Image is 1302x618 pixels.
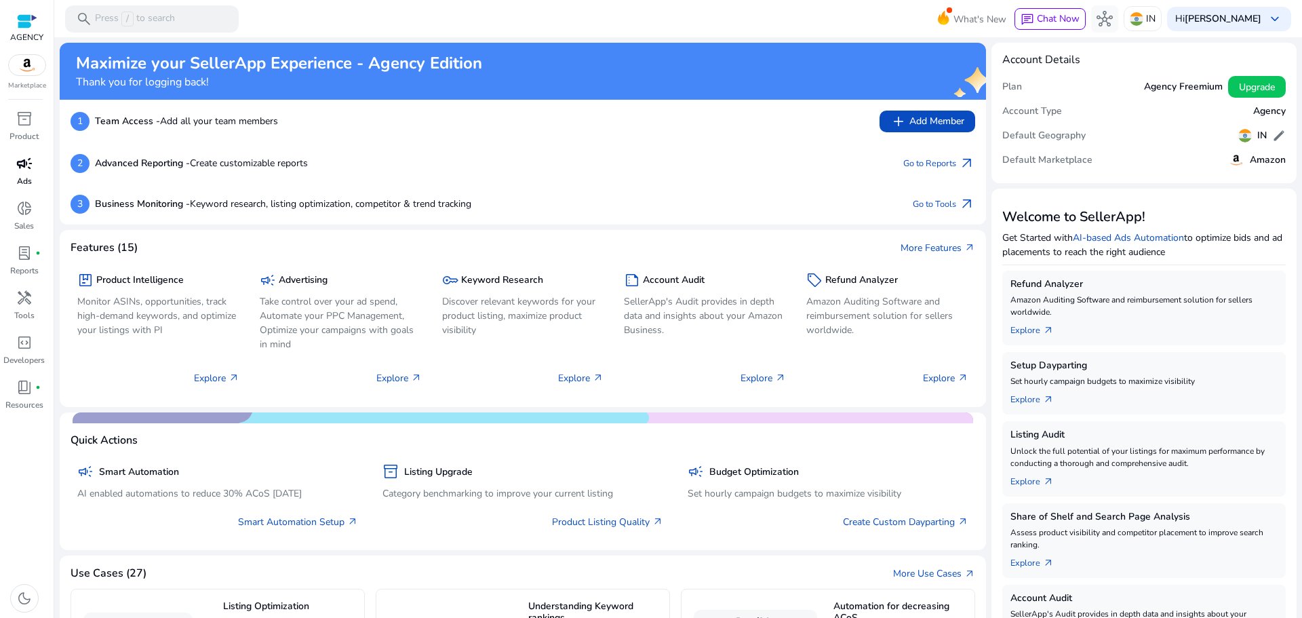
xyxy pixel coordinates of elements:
span: arrow_outward [593,372,604,383]
h5: Agency [1253,106,1286,117]
img: amazon.svg [1228,152,1244,168]
p: Take control over your ad spend, Automate your PPC Management, Optimize your campaigns with goals... [260,294,422,351]
span: Upgrade [1239,80,1275,94]
span: arrow_outward [775,372,786,383]
span: fiber_manual_record [35,385,41,390]
p: Marketplace [8,81,46,91]
p: Tools [14,309,35,322]
p: Sales [14,220,34,232]
p: Amazon Auditing Software and reimbursement solution for sellers worldwide. [1010,294,1278,318]
h5: Refund Analyzer [825,275,898,286]
span: arrow_outward [229,372,239,383]
p: 2 [71,154,90,173]
span: What's New [953,7,1006,31]
p: Create customizable reports [95,156,308,170]
span: edit [1272,129,1286,142]
a: Explorearrow_outward [1010,387,1065,406]
span: Add Member [890,113,964,130]
span: code_blocks [16,334,33,351]
span: / [121,12,134,26]
h5: Listing Upgrade [404,467,473,478]
b: [PERSON_NAME] [1185,12,1261,25]
span: fiber_manual_record [35,250,41,256]
span: arrow_outward [1043,558,1054,568]
p: Explore [923,371,968,385]
span: inventory_2 [382,463,399,480]
span: campaign [77,463,94,480]
span: Chat Now [1037,12,1080,25]
p: Developers [3,354,45,366]
span: chat [1021,13,1034,26]
p: Reports [10,265,39,277]
p: Press to search [95,12,175,26]
img: in.svg [1238,129,1252,142]
h5: Product Intelligence [96,275,184,286]
p: Add all your team members [95,114,278,128]
p: Explore [741,371,786,385]
p: Explore [194,371,239,385]
h5: Refund Analyzer [1010,279,1278,290]
span: add [890,113,907,130]
p: Category benchmarking to improve your current listing [382,486,663,501]
span: arrow_outward [958,516,968,527]
a: Product Listing Quality [552,515,663,529]
p: SellerApp's Audit provides in depth data and insights about your Amazon Business. [624,294,786,337]
p: Amazon Auditing Software and reimbursement solution for sellers worldwide. [806,294,968,337]
h5: Account Audit [643,275,705,286]
h5: Smart Automation [99,467,179,478]
h5: Plan [1002,81,1022,93]
a: Explorearrow_outward [1010,469,1065,488]
p: Hi [1175,14,1261,24]
button: hub [1091,5,1118,33]
button: Upgrade [1228,76,1286,98]
h2: Maximize your SellerApp Experience - Agency Edition [76,54,482,73]
h5: Default Geography [1002,130,1086,142]
p: Monitor ASINs, opportunities, track high-demand keywords, and optimize your listings with PI [77,294,239,337]
h5: Listing Audit [1010,429,1278,441]
p: Assess product visibility and competitor placement to improve search ranking. [1010,526,1278,551]
h5: Keyword Research [461,275,543,286]
span: arrow_outward [1043,394,1054,405]
a: Explorearrow_outward [1010,551,1065,570]
span: arrow_outward [964,242,975,253]
p: AGENCY [10,31,43,43]
span: key [442,272,458,288]
a: Create Custom Dayparting [843,515,968,529]
h4: Quick Actions [71,434,138,447]
h4: Use Cases (27) [71,567,146,580]
p: Set hourly campaign budgets to maximize visibility [1010,375,1278,387]
span: sell [806,272,823,288]
a: Smart Automation Setup [238,515,358,529]
span: donut_small [16,200,33,216]
span: hub [1097,11,1113,27]
span: arrow_outward [1043,325,1054,336]
h3: Welcome to SellerApp! [1002,209,1286,225]
h5: IN [1257,130,1267,142]
b: Business Monitoring - [95,197,190,210]
span: lab_profile [16,245,33,261]
h4: Features (15) [71,242,138,254]
span: book_4 [16,379,33,395]
span: campaign [16,155,33,172]
p: Discover relevant keywords for your product listing, maximize product visibility [442,294,604,337]
a: Explorearrow_outward [1010,318,1065,337]
p: Explore [558,371,604,385]
b: Team Access - [95,115,160,128]
p: Product [9,130,39,142]
p: 3 [71,195,90,214]
h5: Agency Freemium [1144,81,1223,93]
button: chatChat Now [1014,8,1086,30]
p: Ads [17,175,32,187]
span: campaign [260,272,276,288]
h5: Share of Shelf and Search Page Analysis [1010,511,1278,523]
span: campaign [688,463,704,480]
span: arrow_outward [1043,476,1054,487]
p: Set hourly campaign budgets to maximize visibility [688,486,968,501]
span: handyman [16,290,33,306]
img: in.svg [1130,12,1143,26]
span: search [76,11,92,27]
p: Get Started with to optimize bids and ad placements to reach the right audience [1002,231,1286,259]
span: arrow_outward [959,155,975,172]
h5: Budget Optimization [709,467,799,478]
a: More Use Casesarrow_outward [893,566,975,581]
